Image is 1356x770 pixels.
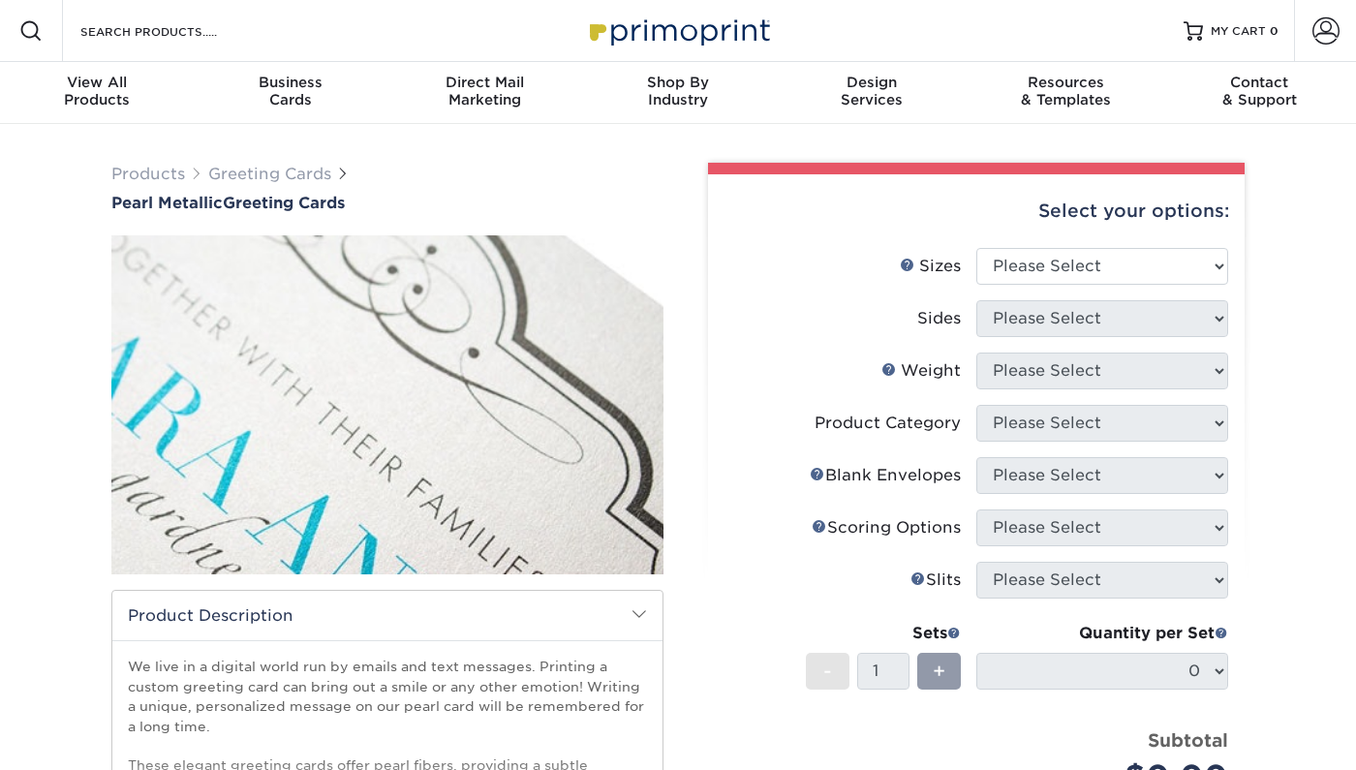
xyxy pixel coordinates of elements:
[111,214,663,596] img: Pearl Metallic 01
[1211,23,1266,40] span: MY CART
[111,194,663,212] h1: Greeting Cards
[208,165,331,183] a: Greeting Cards
[881,359,961,383] div: Weight
[917,307,961,330] div: Sides
[387,62,581,124] a: Direct MailMarketing
[194,74,387,108] div: Cards
[194,74,387,91] span: Business
[969,74,1162,91] span: Resources
[1148,729,1228,751] strong: Subtotal
[581,74,775,108] div: Industry
[815,412,961,435] div: Product Category
[1162,62,1356,124] a: Contact& Support
[581,10,775,51] img: Primoprint
[78,19,267,43] input: SEARCH PRODUCTS.....
[976,622,1228,645] div: Quantity per Set
[1270,24,1279,38] span: 0
[969,62,1162,124] a: Resources& Templates
[775,62,969,124] a: DesignServices
[969,74,1162,108] div: & Templates
[775,74,969,91] span: Design
[1162,74,1356,91] span: Contact
[111,194,223,212] span: Pearl Metallic
[724,174,1229,248] div: Select your options:
[900,255,961,278] div: Sizes
[112,591,663,640] h2: Product Description
[581,74,775,91] span: Shop By
[812,516,961,539] div: Scoring Options
[194,62,387,124] a: BusinessCards
[111,165,185,183] a: Products
[1162,74,1356,108] div: & Support
[387,74,581,91] span: Direct Mail
[581,62,775,124] a: Shop ByIndustry
[775,74,969,108] div: Services
[111,194,663,212] a: Pearl MetallicGreeting Cards
[810,464,961,487] div: Blank Envelopes
[387,74,581,108] div: Marketing
[933,657,945,686] span: +
[910,569,961,592] div: Slits
[823,657,832,686] span: -
[806,622,961,645] div: Sets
